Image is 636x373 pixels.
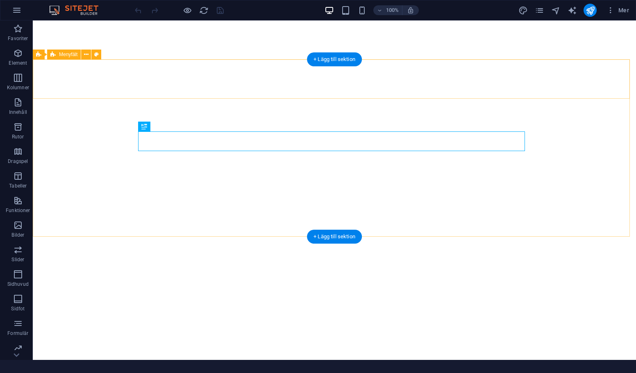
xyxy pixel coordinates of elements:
p: Element [9,60,27,66]
button: navigator [551,5,561,15]
p: Kolumner [7,84,29,91]
p: Bilder [11,232,24,238]
p: Tabeller [9,183,27,189]
i: Uppdatera sida [199,6,209,15]
i: Design (Ctrl+Alt+Y) [518,6,528,15]
p: Innehåll [9,109,27,115]
button: 100% [373,5,402,15]
span: Mer [606,6,629,14]
button: publish [584,4,597,17]
p: Formulär [7,330,28,337]
div: + Lägg till sektion [307,52,362,66]
p: Funktioner [6,207,30,214]
p: Dragspel [8,158,28,165]
p: Sidhuvud [7,281,29,287]
button: design [518,5,528,15]
div: + Lägg till sektion [307,230,362,244]
i: AI Writer [568,6,577,15]
img: Editor Logo [47,5,109,15]
i: Justera zoomnivån automatiskt vid storleksändring för att passa vald enhet. [407,7,414,14]
button: text_generator [567,5,577,15]
i: Publicera [586,6,595,15]
span: Menyfält [59,52,77,57]
button: pages [534,5,544,15]
p: Slider [11,256,24,263]
p: Favoriter [8,35,28,42]
button: reload [199,5,209,15]
i: Sidor (Ctrl+Alt+S) [535,6,544,15]
p: Sidfot [11,305,25,312]
h6: 100% [386,5,399,15]
button: Mer [603,4,632,17]
i: Navigatör [551,6,561,15]
button: Klicka här för att lämna förhandsvisningsläge och fortsätta redigera [182,5,192,15]
p: Rutor [12,133,24,140]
